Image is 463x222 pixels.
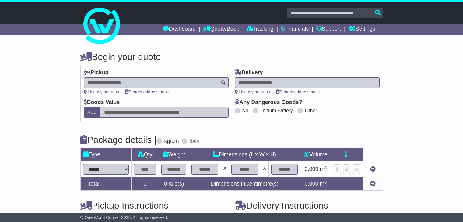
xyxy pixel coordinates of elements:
h4: Pickup Instructions [80,200,229,210]
a: Add new item [370,181,376,187]
a: Use my address [84,89,119,94]
label: Other [305,108,317,113]
label: Lithium Battery [260,108,293,113]
td: Total [80,177,131,191]
a: Use my address [235,89,270,94]
sup: 3 [324,165,327,170]
label: Any Dangerous Goods? [235,99,302,106]
td: x [221,161,229,177]
a: Quote/Book [203,24,239,35]
a: Search address book [125,89,169,94]
td: Weight [159,148,189,161]
h4: Begin your quote [80,52,383,62]
h4: Package details | [80,135,157,145]
td: Kilo(s) [159,177,189,191]
td: Dimensions (L x W x H) [189,148,300,161]
label: Goods Value [84,99,120,106]
a: Support [316,24,341,35]
span: m [320,181,327,187]
label: Pickup [84,69,109,76]
a: Dashboard [163,24,196,35]
span: © One World Courier 2025. All rights reserved. [80,215,168,220]
a: Financials [281,24,309,35]
label: No [242,108,248,113]
a: Search address book [276,89,320,94]
label: Delivery [235,69,263,76]
span: 0 [164,181,167,187]
a: Settings [349,24,375,35]
td: 0 [131,177,159,191]
h4: Delivery Instructions [235,200,383,210]
sup: 3 [324,180,327,185]
td: Dimensions in Centimetre(s) [189,177,300,191]
a: Tracking [247,24,273,35]
span: 0.000 [305,166,318,172]
label: lb/in [189,138,199,145]
td: Qty [131,148,159,161]
typeahead: Please provide city [84,77,229,88]
span: m [320,166,327,172]
td: x [261,161,268,177]
td: Type [80,148,131,161]
label: kg/cm [164,138,179,145]
span: 0.000 [305,181,318,187]
td: Volume [300,148,331,161]
label: AUD [84,107,101,118]
a: Remove this item [370,166,376,172]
